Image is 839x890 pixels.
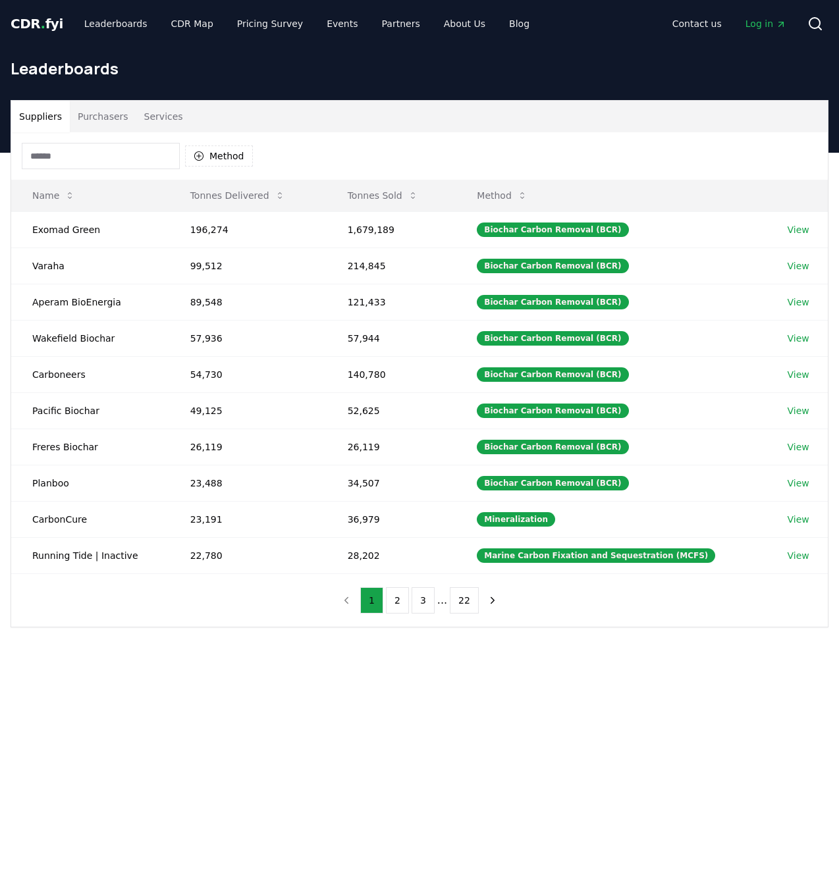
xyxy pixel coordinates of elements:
a: View [788,223,809,236]
div: Biochar Carbon Removal (BCR) [477,367,628,382]
td: Planboo [11,465,169,501]
a: View [788,332,809,345]
div: Biochar Carbon Removal (BCR) [477,440,628,454]
td: Wakefield Biochar [11,320,169,356]
div: Biochar Carbon Removal (BCR) [477,331,628,346]
td: 121,433 [327,284,456,320]
div: Biochar Carbon Removal (BCR) [477,476,628,490]
span: Log in [745,17,786,30]
a: View [788,549,809,562]
span: CDR fyi [11,16,63,32]
a: View [788,513,809,526]
button: Services [136,101,191,132]
li: ... [437,592,447,608]
td: 28,202 [327,537,456,573]
button: Tonnes Delivered [180,182,296,209]
td: 214,845 [327,248,456,284]
td: 140,780 [327,356,456,392]
span: . [41,16,45,32]
td: 49,125 [169,392,327,429]
button: Tonnes Sold [337,182,429,209]
h1: Leaderboards [11,58,828,79]
td: 36,979 [327,501,456,537]
a: View [788,368,809,381]
button: 22 [450,587,479,614]
a: Pricing Survey [227,12,313,36]
div: Marine Carbon Fixation and Sequestration (MCFS) [477,548,715,563]
a: View [788,296,809,309]
td: Carboneers [11,356,169,392]
a: View [788,477,809,490]
button: Purchasers [70,101,136,132]
td: 22,780 [169,537,327,573]
a: Log in [735,12,797,36]
td: Pacific Biochar [11,392,169,429]
div: Biochar Carbon Removal (BCR) [477,404,628,418]
button: Name [22,182,86,209]
td: 1,679,189 [327,211,456,248]
a: Events [316,12,368,36]
button: 3 [412,587,435,614]
a: CDR Map [161,12,224,36]
button: Method [466,182,538,209]
td: 34,507 [327,465,456,501]
td: Exomad Green [11,211,169,248]
a: CDR.fyi [11,14,63,33]
button: next page [481,587,504,614]
td: 99,512 [169,248,327,284]
td: Running Tide | Inactive [11,537,169,573]
td: 26,119 [169,429,327,465]
div: Biochar Carbon Removal (BCR) [477,295,628,309]
td: 23,488 [169,465,327,501]
td: Freres Biochar [11,429,169,465]
td: 196,274 [169,211,327,248]
a: Contact us [662,12,732,36]
td: 89,548 [169,284,327,320]
nav: Main [662,12,797,36]
nav: Main [74,12,540,36]
a: View [788,404,809,417]
td: CarbonCure [11,501,169,537]
a: View [788,259,809,273]
td: Aperam BioEnergia [11,284,169,320]
div: Mineralization [477,512,555,527]
div: Biochar Carbon Removal (BCR) [477,222,628,237]
button: 1 [360,587,383,614]
button: Suppliers [11,101,70,132]
td: 52,625 [327,392,456,429]
td: Varaha [11,248,169,284]
a: Leaderboards [74,12,158,36]
button: Method [185,145,253,167]
td: 57,944 [327,320,456,356]
div: Biochar Carbon Removal (BCR) [477,259,628,273]
td: 23,191 [169,501,327,537]
a: Partners [371,12,431,36]
td: 54,730 [169,356,327,392]
a: About Us [433,12,496,36]
td: 57,936 [169,320,327,356]
a: Blog [499,12,540,36]
td: 26,119 [327,429,456,465]
button: 2 [386,587,409,614]
a: View [788,440,809,454]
